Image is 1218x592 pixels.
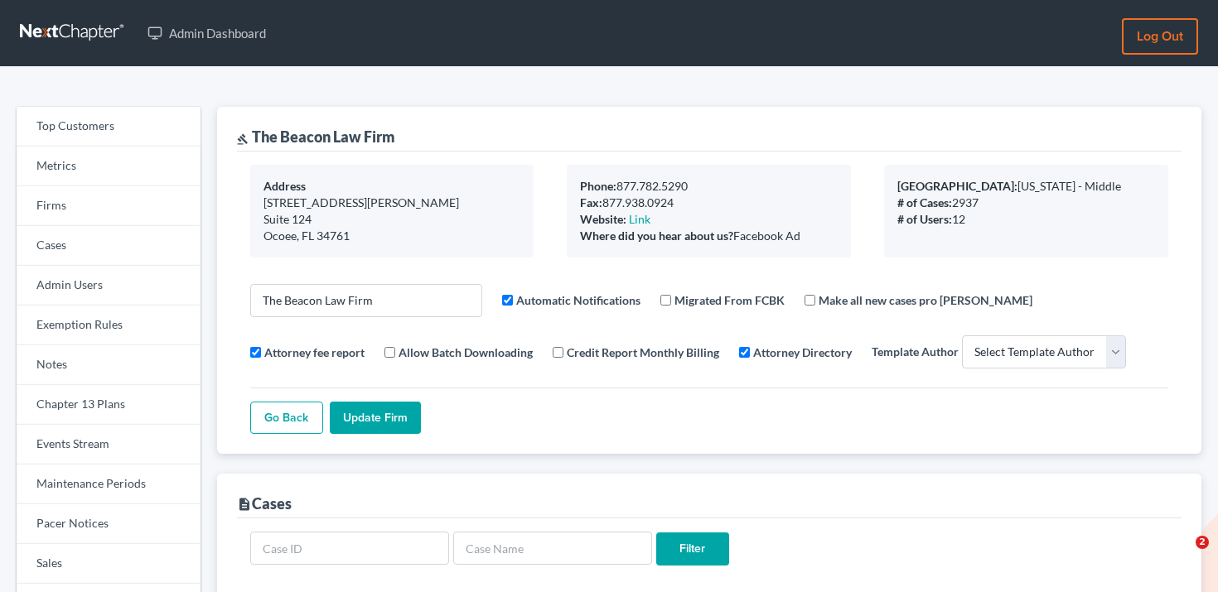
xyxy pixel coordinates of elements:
[656,532,729,566] input: Filter
[17,385,201,425] a: Chapter 13 Plans
[237,127,395,147] div: The Beacon Law Firm
[263,179,306,193] b: Address
[17,504,201,544] a: Pacer Notices
[674,291,785,309] label: Migrated From FCBK
[753,344,852,361] label: Attorney Directory
[580,195,602,209] b: Fax:
[250,532,449,565] input: Case ID
[897,195,1155,211] div: 2937
[17,266,201,306] a: Admin Users
[263,195,521,211] div: [STREET_ADDRESS][PERSON_NAME]
[1196,536,1209,549] span: 2
[17,107,201,147] a: Top Customers
[580,178,838,195] div: 877.782.5290
[399,344,533,361] label: Allow Batch Downloading
[897,195,952,209] b: # of Cases:
[237,493,292,513] div: Cases
[580,179,616,193] b: Phone:
[897,178,1155,195] div: [US_STATE] - Middle
[1162,536,1201,575] iframe: Intercom live chat
[250,402,323,435] a: Go Back
[453,532,652,565] input: Case Name
[263,228,521,244] div: Ocoee, FL 34761
[580,228,838,244] div: Facebook Ad
[237,133,249,145] i: gavel
[264,344,365,361] label: Attorney fee report
[567,344,719,361] label: Credit Report Monthly Billing
[872,343,959,360] label: Template Author
[330,402,421,435] input: Update Firm
[17,226,201,266] a: Cases
[17,306,201,345] a: Exemption Rules
[580,229,733,243] b: Where did you hear about us?
[139,18,274,48] a: Admin Dashboard
[17,345,201,385] a: Notes
[580,195,838,211] div: 877.938.0924
[263,211,521,228] div: Suite 124
[17,186,201,226] a: Firms
[897,179,1017,193] b: [GEOGRAPHIC_DATA]:
[17,464,201,504] a: Maintenance Periods
[580,212,626,226] b: Website:
[17,147,201,186] a: Metrics
[237,497,252,512] i: description
[819,291,1032,309] label: Make all new cases pro [PERSON_NAME]
[17,425,201,464] a: Events Stream
[17,544,201,584] a: Sales
[897,212,952,226] b: # of Users:
[516,291,640,309] label: Automatic Notifications
[897,211,1155,228] div: 12
[1122,18,1198,55] a: Log out
[629,212,650,226] a: Link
